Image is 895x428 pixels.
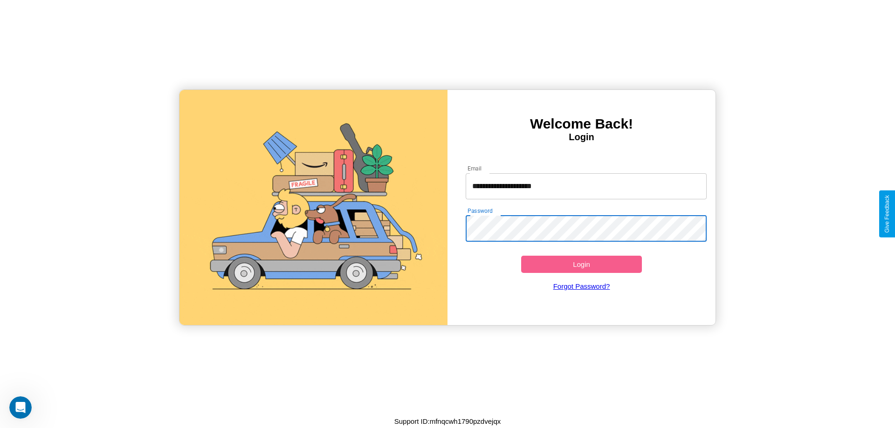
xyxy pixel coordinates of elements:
div: Give Feedback [884,195,890,233]
h4: Login [447,132,716,143]
iframe: Intercom live chat [9,396,32,419]
p: Support ID: mfnqcwh1790pzdvejqx [394,415,501,428]
h3: Welcome Back! [447,116,716,132]
button: Login [521,256,642,273]
label: Password [468,207,492,215]
label: Email [468,164,482,172]
a: Forgot Password? [461,273,702,299]
img: gif [179,90,447,325]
